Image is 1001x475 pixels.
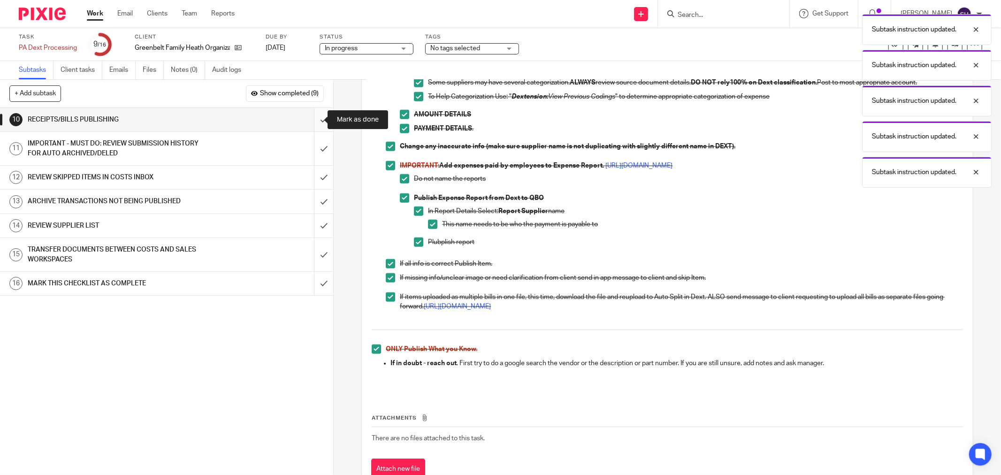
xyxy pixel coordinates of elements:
[171,61,205,79] a: Notes (0)
[28,194,213,208] h1: ARCHIVE TRANSACTIONS NOT BEING PUBLISHED
[28,243,213,267] h1: TRANSFER DOCUMENTS BETWEEN COSTS AND SALES WORKSPACES
[400,259,963,268] p: If all info is correct Publish Item.
[428,92,963,101] p: To Help Categorization Use: " " to determine appropriate categorization of expense
[320,33,413,41] label: Status
[400,162,604,169] strong: Add expenses paid by employees to Expense Report.
[400,143,735,150] strong: Change any inaccurate info (make sure supplier name is not duplicating with slightly different na...
[9,277,23,290] div: 16
[135,33,254,41] label: Client
[425,33,519,41] label: Tags
[424,303,491,310] a: [URL][DOMAIN_NAME]
[94,39,107,50] div: 9
[19,33,77,41] label: Task
[390,359,963,368] p: . First try to do a google search the vendor or the description or part number. If you are still ...
[400,292,963,312] p: If items uploaded as multiple bills in one file, this time, download the file and reupload to Aut...
[9,219,23,232] div: 14
[390,360,457,367] strong: If in doubt - reach out
[9,248,23,261] div: 15
[147,9,168,18] a: Clients
[372,435,485,442] span: There are no files attached to this task.
[428,78,963,87] p: Some suppliers may have several categorization. review source document details. Post to most appr...
[182,9,197,18] a: Team
[428,207,963,216] p: In Report Details Select: name
[117,9,133,18] a: Email
[28,137,213,161] h1: IMPORTANT - MUST DO: REVIEW SUBMISSION HISTORY FOR AUTO ARCHIVED/DELED
[872,132,956,141] p: Subtask instruction updated.
[87,9,103,18] a: Work
[143,61,164,79] a: Files
[414,195,544,201] strong: Publish Expense Report from Dext to QBO
[266,45,285,51] span: [DATE]
[872,25,956,34] p: Subtask instruction updated.
[19,8,66,20] img: Pixie
[414,174,963,184] p: Do not name the reports
[98,42,107,47] small: /16
[872,61,956,70] p: Subtask instruction updated.
[9,113,23,126] div: 10
[28,170,213,184] h1: REVIEW SKIPPED ITEMS IN COSTS INBOX
[9,85,61,101] button: + Add subtask
[135,43,230,53] p: Greenbelt Family Heath Organization
[28,113,213,127] h1: RECEIPTS/BILLS PUBLISHING
[400,162,439,169] span: IMPORTANT:
[872,168,956,177] p: Subtask instruction updated.
[442,220,963,229] p: This name needs to be who the payment is payable to
[957,7,972,22] img: svg%3E
[372,415,417,421] span: Attachments
[430,45,480,52] span: No tags selected
[325,45,358,52] span: In progress
[414,125,472,132] strong: PAYMENT DETAILS
[872,96,956,106] p: Subtask instruction updated.
[266,33,308,41] label: Due by
[211,9,235,18] a: Reports
[212,61,248,79] a: Audit logs
[246,85,324,101] button: Show completed (9)
[9,195,23,208] div: 13
[400,273,963,283] p: If missing info/unclear image or need clarification from client send in app message to client and...
[61,61,102,79] a: Client tasks
[109,61,136,79] a: Emails
[260,90,319,98] span: Show completed (9)
[19,43,77,53] div: PA Dext Processing
[498,208,548,215] strong: Report Supplier
[9,171,23,184] div: 12
[414,124,963,133] p: .
[28,219,213,233] h1: REVIEW SUPPLIER LIST
[386,346,477,352] span: ONLY Publish What you Know.
[414,111,471,118] strong: AMOUNT DETAILS
[28,276,213,291] h1: MARK THIS CHECKLIST AS COMPLETE
[428,237,963,247] p: Plubplish report
[9,142,23,155] div: 11
[19,61,53,79] a: Subtasks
